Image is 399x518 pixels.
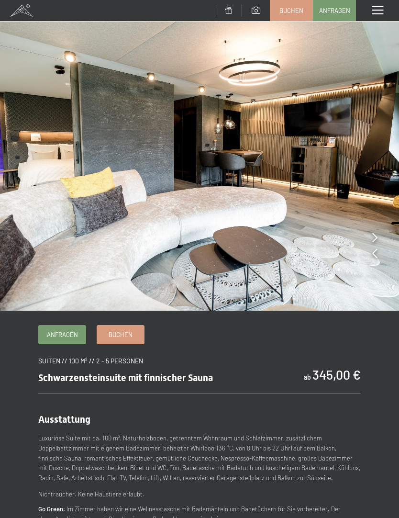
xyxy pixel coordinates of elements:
[38,433,361,483] p: Luxuriöse Suite mit ca. 100 m², Naturholzboden, getrenntem Wohnraum und Schlafzimmer, zusätzliche...
[38,414,90,425] span: Ausstattung
[38,357,143,365] span: Suiten // 100 m² // 2 - 5 Personen
[304,373,311,381] span: ab
[270,0,312,21] a: Buchen
[38,372,213,383] span: Schwarzensteinsuite mit finnischer Sauna
[38,489,361,499] p: Nichtraucher. Keine Haustiere erlaubt.
[47,330,78,339] span: Anfragen
[38,505,63,513] strong: Go Green
[109,330,133,339] span: Buchen
[97,326,144,344] a: Buchen
[313,0,355,21] a: Anfragen
[319,6,350,15] span: Anfragen
[279,6,303,15] span: Buchen
[39,326,86,344] a: Anfragen
[312,367,361,382] b: 345,00 €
